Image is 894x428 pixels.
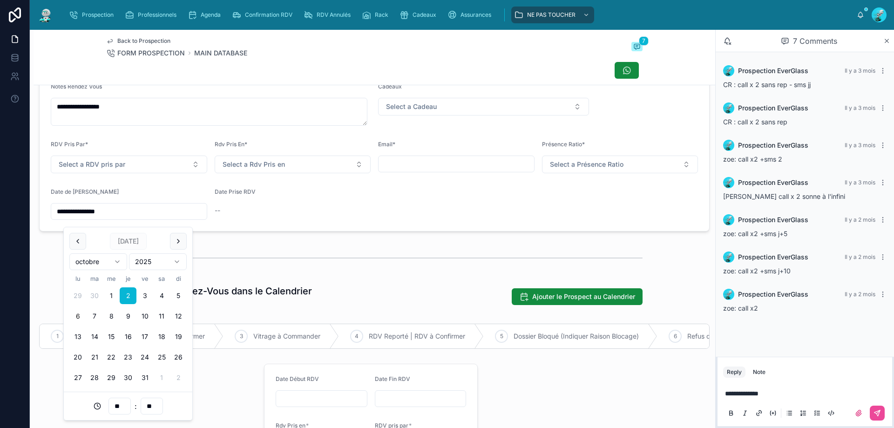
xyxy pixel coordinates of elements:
[103,349,120,366] button: mercredi 22 octobre 2025
[136,274,153,284] th: vendredi
[445,7,498,23] a: Assurances
[253,332,320,341] span: Vitrage à Commander
[301,7,357,23] a: RDV Annulés
[245,11,292,19] span: Confirmation RDV
[103,369,120,386] button: mercredi 29 octobre 2025
[138,11,176,19] span: Professionnels
[550,160,623,169] span: Select a Présence Ratio
[153,287,170,304] button: samedi 4 octobre 2025
[153,274,170,284] th: samedi
[317,11,351,19] span: RDV Annulés
[120,349,136,366] button: jeudi 23 octobre 2025
[753,368,765,376] div: Note
[845,142,875,149] span: Il y a 3 mois
[723,267,791,275] span: zoe: call x2 +sms j+10
[69,274,86,284] th: lundi
[375,375,410,382] span: Date Fin RDV
[106,298,312,309] span: [GEOGRAPHIC_DATA]
[687,332,729,341] span: Refus de PEC
[69,287,86,304] button: lundi 29 septembre 2025
[153,308,170,325] button: samedi 11 octobre 2025
[86,328,103,345] button: mardi 14 octobre 2025
[69,398,187,414] div: :
[51,188,119,195] span: Date de [PERSON_NAME]
[106,37,170,45] a: Back to Prospection
[500,333,503,340] span: 5
[514,332,639,341] span: Dossier Bloqué (Indiquer Raison Blocage)
[201,11,221,19] span: Agenda
[122,7,183,23] a: Professionnels
[117,48,185,58] span: FORM PROSPECTION
[120,287,136,304] button: Today, jeudi 2 octobre 2025, selected
[153,369,170,386] button: samedi 1 novembre 2025
[738,215,808,224] span: Prospection EverGlass
[103,308,120,325] button: mercredi 8 octobre 2025
[170,308,187,325] button: dimanche 12 octobre 2025
[723,230,787,238] span: zoe: call x2 +sms j+5
[639,36,649,46] span: 7
[240,333,243,340] span: 3
[106,285,312,298] h1: Positionner le Rendez-Vous dans le Calendrier
[369,332,465,341] span: RDV Reporté | RDV à Confirmer
[215,141,247,148] span: Rdv Pris En*
[136,287,153,304] button: vendredi 3 octobre 2025
[276,375,319,382] span: Date Début RDV
[355,333,359,340] span: 4
[86,369,103,386] button: mardi 28 octobre 2025
[136,328,153,345] button: vendredi 17 octobre 2025
[532,292,635,301] span: Ajouter le Prospect au Calendrier
[69,274,187,386] table: octobre 2025
[397,7,443,23] a: Cadeaux
[103,274,120,284] th: mercredi
[845,291,875,298] span: Il y a 2 mois
[86,308,103,325] button: mardi 7 octobre 2025
[69,369,86,386] button: lundi 27 octobre 2025
[229,7,299,23] a: Confirmation RDV
[51,156,207,173] button: Select Button
[738,252,808,262] span: Prospection EverGlass
[117,37,170,45] span: Back to Prospection
[86,274,103,284] th: mardi
[51,141,88,148] span: RDV Pris Par*
[82,11,114,19] span: Prospection
[170,328,187,345] button: dimanche 19 octobre 2025
[69,349,86,366] button: lundi 20 octobre 2025
[120,274,136,284] th: jeudi
[215,156,371,173] button: Select Button
[542,141,585,148] span: Présence Ratio*
[738,141,808,150] span: Prospection EverGlass
[738,103,808,113] span: Prospection EverGlass
[185,7,227,23] a: Agenda
[136,308,153,325] button: vendredi 10 octobre 2025
[61,5,857,25] div: scrollable content
[106,48,185,58] a: FORM PROSPECTION
[413,11,436,19] span: Cadeaux
[723,155,782,163] span: zoe: call x2 +sms 2
[845,104,875,111] span: Il y a 3 mois
[51,83,102,90] span: Notes Rendez Vous
[86,287,103,304] button: mardi 30 septembre 2025
[845,67,875,74] span: Il y a 3 mois
[542,156,698,173] button: Select Button
[511,7,594,23] a: NE PAS TOUCHER
[66,7,120,23] a: Prospection
[103,328,120,345] button: mercredi 15 octobre 2025
[378,83,402,90] span: Cadeaux
[845,216,875,223] span: Il y a 2 mois
[512,288,643,305] button: Ajouter le Prospect au Calendrier
[56,333,59,340] span: 1
[631,42,643,53] button: 7
[527,11,576,19] span: NE PAS TOUCHER
[845,179,875,186] span: Il y a 3 mois
[223,160,285,169] span: Select a Rdv Pris en
[215,188,256,195] span: Date Prise RDV
[461,11,491,19] span: Assurances
[738,290,808,299] span: Prospection EverGlass
[59,160,125,169] span: Select a RDV pris par
[723,118,787,126] span: CR : call x 2 sans rep
[674,333,677,340] span: 6
[37,7,54,22] img: App logo
[723,81,811,88] span: CR : call x 2 sans rep - sms jj
[86,349,103,366] button: mardi 21 octobre 2025
[723,192,845,200] span: [PERSON_NAME] call x 2 sonne à l'infini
